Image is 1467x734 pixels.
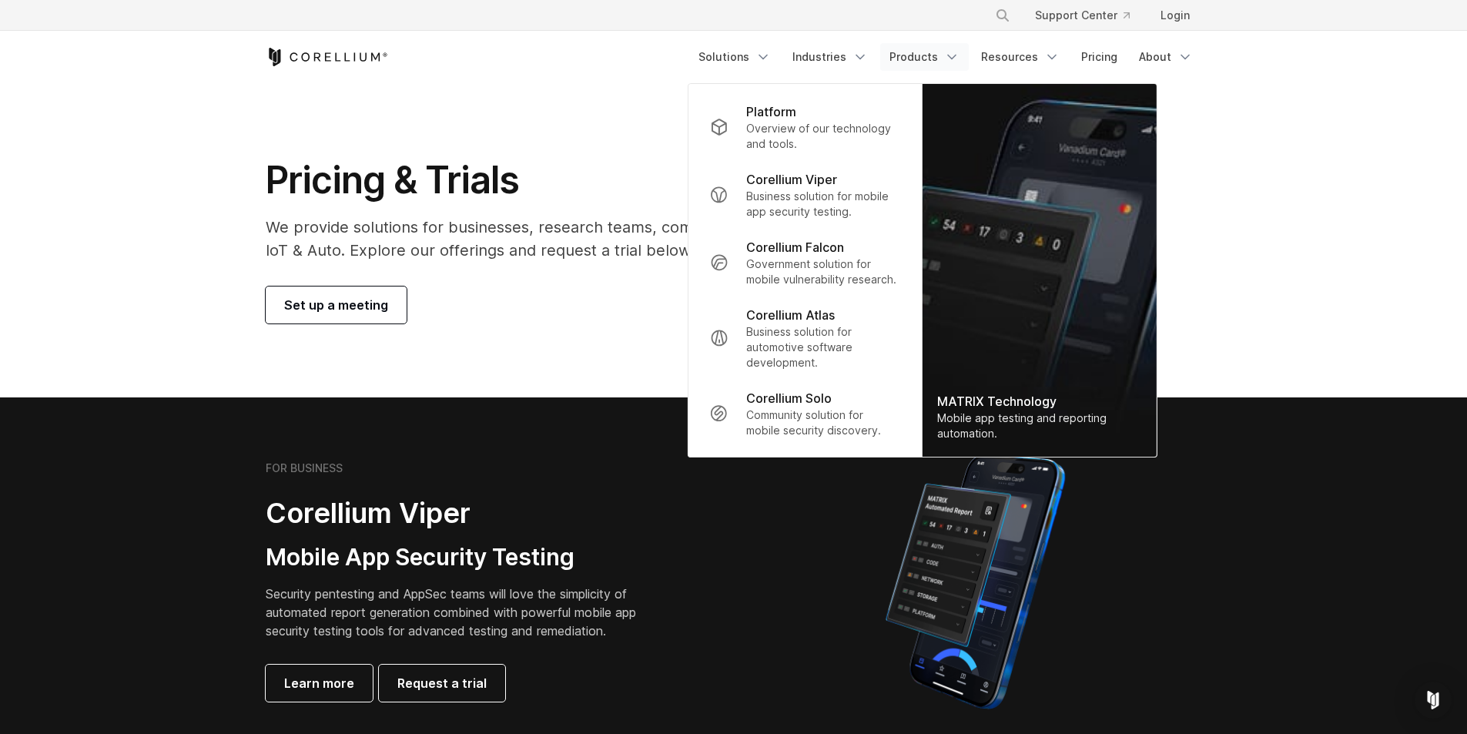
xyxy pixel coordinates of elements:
p: Corellium Falcon [746,238,844,256]
p: Corellium Viper [746,170,837,189]
p: Corellium Atlas [746,306,835,324]
p: Business solution for automotive software development. [746,324,899,370]
h3: Mobile App Security Testing [266,543,660,572]
h2: Corellium Viper [266,496,660,531]
a: Support Center [1023,2,1142,29]
p: Government solution for mobile vulnerability research. [746,256,899,287]
div: Navigation Menu [976,2,1202,29]
button: Search [989,2,1017,29]
a: Corellium Atlas Business solution for automotive software development. [697,297,912,380]
a: Corellium Viper Business solution for mobile app security testing. [697,161,912,229]
p: Corellium Solo [746,389,832,407]
a: Corellium Falcon Government solution for mobile vulnerability research. [697,229,912,297]
a: Industries [783,43,877,71]
span: Request a trial [397,674,487,692]
a: Resources [972,43,1069,71]
a: About [1130,43,1202,71]
a: Learn more [266,665,373,702]
h6: FOR BUSINESS [266,461,343,475]
span: Learn more [284,674,354,692]
a: MATRIX Technology Mobile app testing and reporting automation. [922,84,1156,457]
span: Set up a meeting [284,296,388,314]
p: Business solution for mobile app security testing. [746,189,899,220]
a: Login [1148,2,1202,29]
div: Mobile app testing and reporting automation. [937,411,1140,441]
a: Solutions [689,43,780,71]
a: Request a trial [379,665,505,702]
p: Overview of our technology and tools. [746,121,899,152]
a: Platform Overview of our technology and tools. [697,93,912,161]
img: Corellium MATRIX automated report on iPhone showing app vulnerability test results across securit... [859,447,1091,716]
div: Navigation Menu [689,43,1202,71]
p: Security pentesting and AppSec teams will love the simplicity of automated report generation comb... [266,585,660,640]
p: Community solution for mobile security discovery. [746,407,899,438]
h1: Pricing & Trials [266,157,879,203]
a: Set up a meeting [266,287,407,323]
a: Pricing [1072,43,1127,71]
div: MATRIX Technology [937,392,1140,411]
p: We provide solutions for businesses, research teams, community individuals, and IoT & Auto. Explo... [266,216,879,262]
div: Open Intercom Messenger [1415,682,1452,719]
a: Products [880,43,969,71]
p: Platform [746,102,796,121]
img: Matrix_WebNav_1x [922,84,1156,457]
a: Corellium Home [266,48,388,66]
a: Corellium Solo Community solution for mobile security discovery. [697,380,912,447]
